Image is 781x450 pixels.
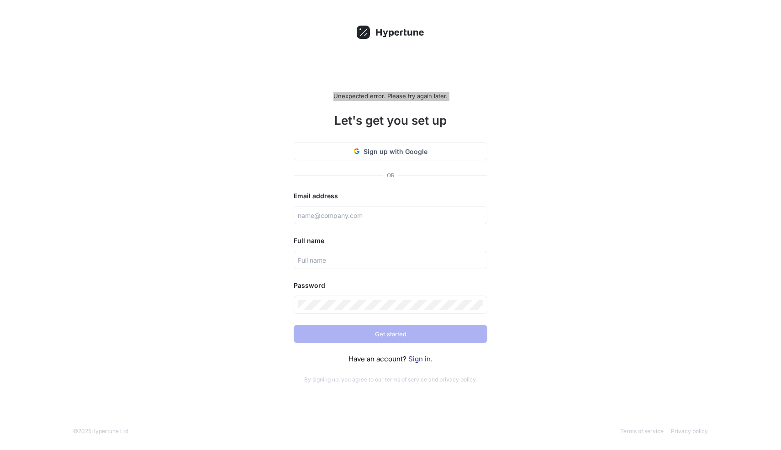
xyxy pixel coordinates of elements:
div: Email address [294,191,487,201]
div: Unexpected error. Please try again later. [333,92,448,101]
button: Sign up with Google [294,142,487,160]
a: Privacy policy [671,428,708,434]
div: Have an account? . [294,354,487,365]
p: By signing up, you agree to our and . [294,376,487,384]
span: Get started [375,331,406,337]
button: Get started [294,325,487,343]
input: name@company.com [298,211,483,220]
h1: Let's get you set up [294,111,487,129]
span: Sign up with Google [364,147,427,156]
a: privacy policy [439,376,475,383]
div: © 2025 Hypertune Ltd [73,427,128,435]
a: terms of service [385,376,427,383]
div: Full name [294,235,487,246]
a: Sign in [408,355,431,363]
input: Full name [298,255,483,265]
div: OR [387,171,395,180]
a: Terms of service [620,428,664,434]
div: Password [294,280,487,291]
